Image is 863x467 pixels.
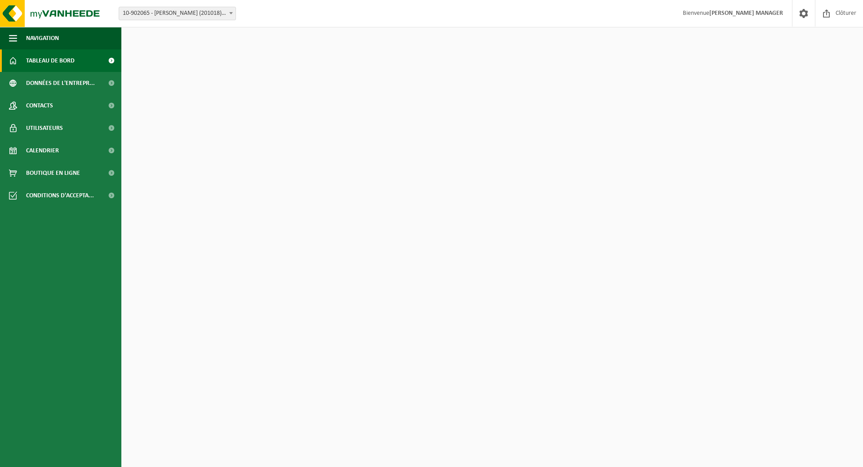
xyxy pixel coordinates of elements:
[26,72,95,94] span: Données de l'entrepr...
[26,94,53,117] span: Contacts
[26,27,59,49] span: Navigation
[119,7,236,20] span: 10-902065 - AVA GHLIN (201018) - MONS
[26,49,75,72] span: Tableau de bord
[709,10,783,17] strong: [PERSON_NAME] MANAGER
[26,117,63,139] span: Utilisateurs
[26,139,59,162] span: Calendrier
[26,162,80,184] span: Boutique en ligne
[119,7,236,20] span: 10-902065 - AVA GHLIN (201018) - MONS
[26,184,94,207] span: Conditions d'accepta...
